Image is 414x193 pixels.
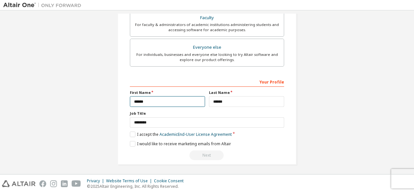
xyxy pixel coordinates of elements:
img: Altair One [3,2,85,8]
div: Everyone else [134,43,280,52]
a: Academic End-User License Agreement [159,132,232,137]
div: Privacy [87,178,106,184]
label: Job Title [130,111,284,116]
div: Faculty [134,13,280,22]
div: For faculty & administrators of academic institutions administering students and accessing softwa... [134,22,280,32]
div: Website Terms of Use [106,178,154,184]
img: youtube.svg [72,180,81,187]
div: For individuals, businesses and everyone else looking to try Altair software and explore our prod... [134,52,280,62]
div: Read and acccept EULA to continue [130,150,284,160]
label: First Name [130,90,205,95]
img: altair_logo.svg [2,180,35,187]
img: linkedin.svg [61,180,68,187]
div: Your Profile [130,76,284,87]
img: instagram.svg [50,180,57,187]
img: facebook.svg [39,180,46,187]
div: Cookie Consent [154,178,187,184]
label: Last Name [209,90,284,95]
label: I would like to receive marketing emails from Altair [130,141,231,147]
p: © 2025 Altair Engineering, Inc. All Rights Reserved. [87,184,187,189]
label: I accept the [130,132,232,137]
